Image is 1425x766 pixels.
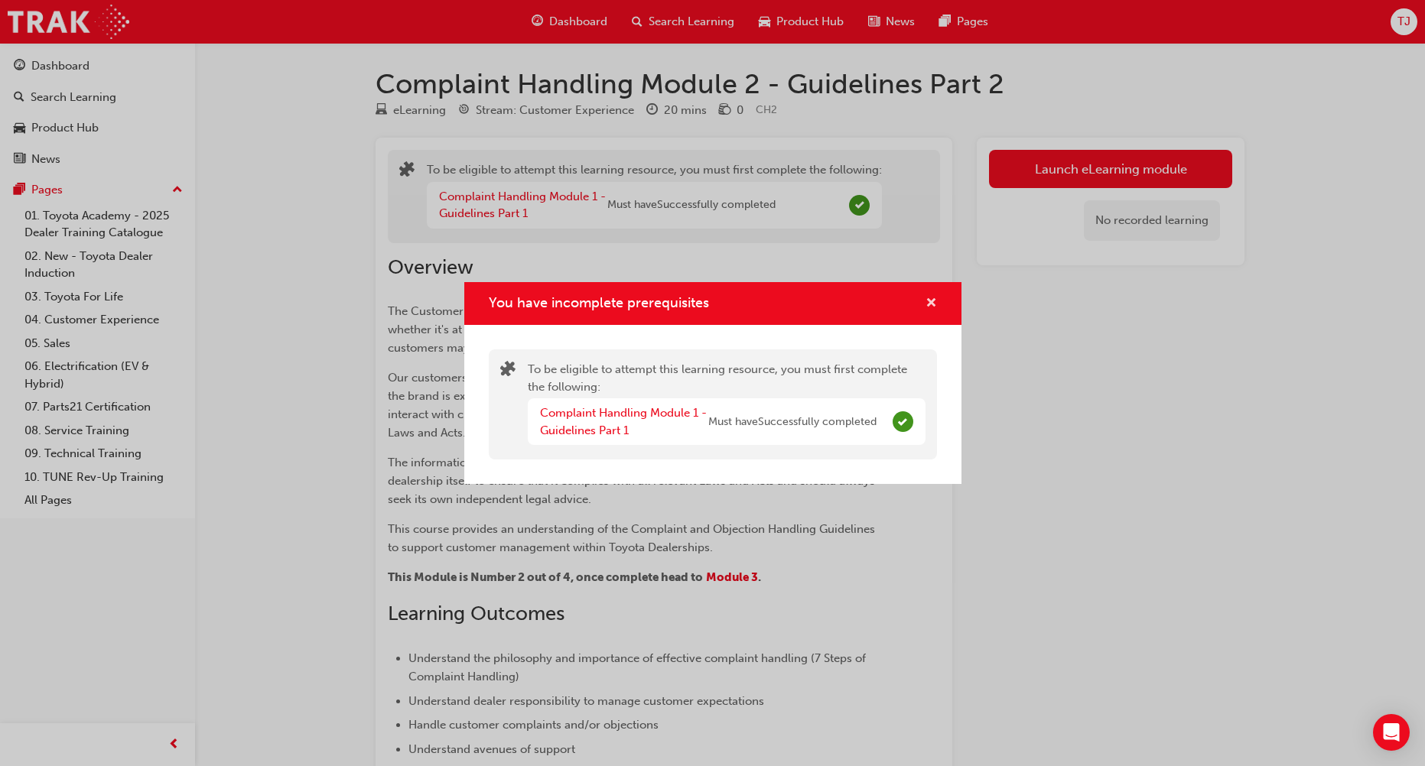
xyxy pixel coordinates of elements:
span: Complete [893,411,913,432]
span: Must have Successfully completed [708,414,877,431]
div: To be eligible to attempt this learning resource, you must first complete the following: [528,361,926,448]
div: Open Intercom Messenger [1373,714,1410,751]
span: cross-icon [926,297,937,311]
a: Complaint Handling Module 1 - Guidelines Part 1 [540,406,707,437]
span: puzzle-icon [500,362,516,380]
button: cross-icon [926,294,937,313]
span: You have incomplete prerequisites [489,294,709,311]
div: You have incomplete prerequisites [464,282,961,485]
